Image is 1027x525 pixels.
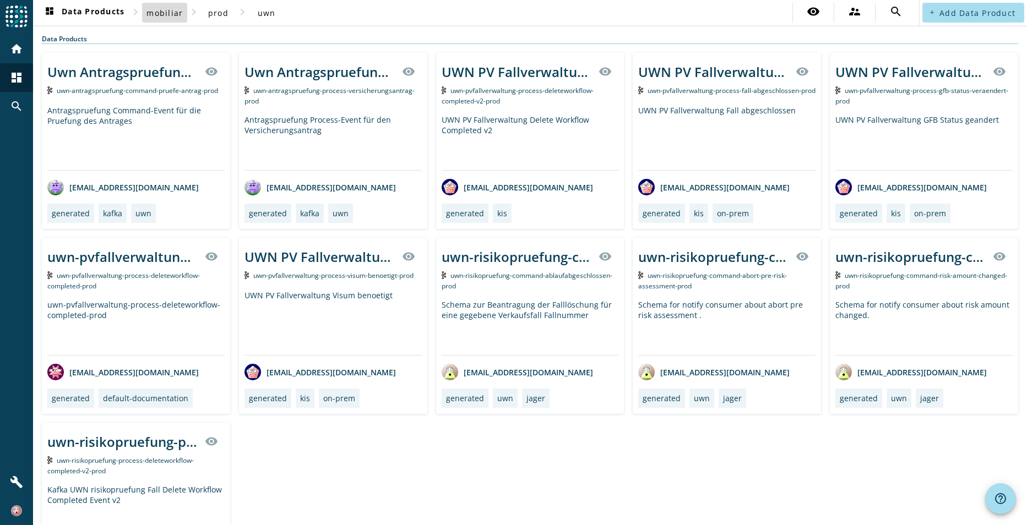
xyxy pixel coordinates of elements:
div: UWN PV Fallverwaltung Fall abgeschlossen [638,105,816,170]
img: Kafka Topic: uwn-antragspruefung-process-versicherungsantrag-prod [244,86,249,94]
div: kis [891,208,901,218]
span: mobiliar [146,8,183,18]
div: uwn [497,393,513,403]
button: mobiliar [142,3,187,23]
mat-icon: visibility [796,250,809,263]
img: Kafka Topic: uwn-pvfallverwaltung-process-visum-benoetigt-prod [244,271,249,279]
div: Uwn Antragspruefung Process Versicherungsantrag [244,63,395,81]
div: generated [643,208,681,218]
span: Kafka Topic: uwn-pvfallverwaltung-process-gfb-status-veraendert-prod [835,86,1008,106]
div: jager [920,393,939,403]
div: kis [694,208,704,218]
div: uwn-pvfallverwaltung-process-deleteworkflow-completed-prod [47,299,225,355]
div: Data Products [42,34,1018,44]
span: Kafka Topic: uwn-antragspruefung-command-pruefe-antrag-prod [57,86,218,95]
button: prod [200,3,236,23]
span: Kafka Topic: uwn-risikopruefung-command-risk-amount-changed-prod [835,271,1007,291]
mat-icon: visibility [807,5,820,18]
mat-icon: build [10,475,23,489]
img: Kafka Topic: uwn-risikopruefung-command-abort-pre-risk-assessment-prod [638,271,643,279]
img: avatar [47,179,64,195]
div: kis [497,208,507,218]
div: jager [723,393,742,403]
mat-icon: visibility [599,65,612,78]
div: kafka [103,208,122,218]
div: generated [249,393,287,403]
div: [EMAIL_ADDRESS][DOMAIN_NAME] [442,179,593,195]
div: generated [52,208,90,218]
div: kafka [300,208,319,218]
span: uwn [258,8,276,18]
img: Kafka Topic: uwn-pvfallverwaltung-process-fall-abgeschlossen-prod [638,86,643,94]
img: avatar [244,179,261,195]
button: uwn [249,3,284,23]
div: Uwn Antragspruefung Command Pruefe Antrag [47,63,198,81]
div: [EMAIL_ADDRESS][DOMAIN_NAME] [47,364,199,380]
div: generated [840,393,878,403]
span: Kafka Topic: uwn-risikopruefung-command-ablaufabgeschlossen-prod [442,271,613,291]
mat-icon: visibility [599,250,612,263]
mat-icon: visibility [402,250,415,263]
span: Kafka Topic: uwn-pvfallverwaltung-process-deleteworkflow-completed-v2-prod [442,86,594,106]
mat-icon: visibility [796,65,809,78]
mat-icon: search [10,100,23,113]
span: Kafka Topic: uwn-pvfallverwaltung-process-fall-abgeschlossen-prod [648,86,816,95]
div: generated [840,208,878,218]
div: UWN PV Fallverwaltung Delete Workflow Completed v2 [442,63,593,81]
mat-icon: visibility [993,65,1006,78]
img: avatar [638,364,655,380]
div: generated [249,208,287,218]
div: UWN PV Fallverwaltung Visum benoetigt [244,290,422,355]
img: Kafka Topic: uwn-pvfallverwaltung-process-deleteworkflow-completed-v2-prod [442,86,447,94]
div: UWN PV Fallverwaltung Visum benoetigt [244,248,395,266]
div: [EMAIL_ADDRESS][DOMAIN_NAME] [442,364,593,380]
div: generated [643,393,681,403]
div: uwn [135,208,151,218]
mat-icon: chevron_right [236,6,249,19]
mat-icon: search [889,5,903,18]
div: UWN PV Fallverwaltung Delete Workflow Completed v2 [442,114,619,170]
img: Kafka Topic: uwn-risikopruefung-command-ablaufabgeschlossen-prod [442,271,447,279]
div: Schema for notify consumer about abort pre risk assessment . [638,299,816,355]
div: uwn-risikopruefung-command-abort-pre-risk-assessment-_stage_ [638,248,789,266]
span: Kafka Topic: uwn-risikopruefung-command-abort-pre-risk-assessment-prod [638,271,787,291]
img: Kafka Topic: uwn-pvfallverwaltung-process-deleteworkflow-completed-prod [47,271,52,279]
span: Kafka Topic: uwn-antragspruefung-process-versicherungsantrag-prod [244,86,415,106]
span: Add Data Product [939,8,1015,18]
mat-icon: supervisor_account [848,5,861,18]
div: [EMAIL_ADDRESS][DOMAIN_NAME] [638,179,790,195]
img: avatar [638,179,655,195]
div: uwn-risikopruefung-process-deleteworkflow-completed-v2-_stage_ [47,433,198,451]
div: uwn-risikopruefung-command-ablaufabgeschlossen-_stage_ [442,248,593,266]
div: jager [526,393,545,403]
div: Antragspruefung Command-Event für die Pruefung des Antrages [47,105,225,170]
img: Kafka Topic: uwn-antragspruefung-command-pruefe-antrag-prod [47,86,52,94]
div: Schema for notify consumer about risk amount changed. [835,299,1013,355]
div: uwn-risikopruefung-command-risk-amount-changed-_stage_ [835,248,986,266]
div: uwn-pvfallverwaltung-process-deleteworkflow-completed-prod [47,248,198,266]
img: Kafka Topic: uwn-risikopruefung-command-risk-amount-changed-prod [835,271,840,279]
img: avatar [244,364,261,380]
mat-icon: visibility [402,65,415,78]
div: [EMAIL_ADDRESS][DOMAIN_NAME] [244,179,396,195]
div: uwn [333,208,349,218]
mat-icon: help_outline [994,492,1007,505]
div: on-prem [914,208,946,218]
div: generated [52,393,90,403]
img: avatar [47,364,64,380]
img: avatar [442,179,458,195]
div: [EMAIL_ADDRESS][DOMAIN_NAME] [638,364,790,380]
span: Kafka Topic: uwn-pvfallverwaltung-process-visum-benoetigt-prod [253,271,414,280]
img: avatar [442,364,458,380]
img: c7c0f9ee5c74d495541528153e3f4f70 [11,505,22,516]
button: Data Products [39,3,129,23]
span: Kafka Topic: uwn-pvfallverwaltung-process-deleteworkflow-completed-prod [47,271,200,291]
img: Kafka Topic: uwn-pvfallverwaltung-process-gfb-status-veraendert-prod [835,86,840,94]
mat-icon: dashboard [10,71,23,84]
div: generated [446,393,484,403]
div: on-prem [323,393,355,403]
div: UWN PV Fallverwaltung Fall abgeschlossen [638,63,789,81]
div: on-prem [717,208,749,218]
span: Kafka Topic: uwn-risikopruefung-process-deleteworkflow-completed-v2-prod [47,456,194,475]
mat-icon: chevron_right [129,6,142,19]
